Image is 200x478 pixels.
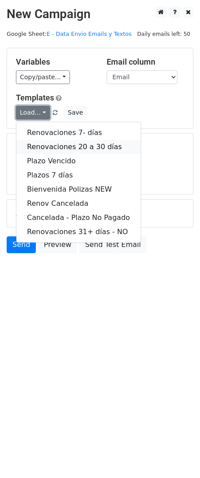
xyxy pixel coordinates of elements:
a: Preview [38,236,77,253]
a: Plazos 7 días [16,168,141,182]
small: Google Sheet: [7,31,131,37]
span: Daily emails left: 50 [134,29,193,39]
h5: Email column [107,57,184,67]
a: Renovaciones 31+ días - NO [16,225,141,239]
iframe: Chat Widget [156,436,200,478]
h2: New Campaign [7,7,193,22]
a: Renovaciones 7- días [16,126,141,140]
a: Renov Cancelada [16,197,141,211]
a: Cancelada - Plazo No Pagado [16,211,141,225]
a: Send [7,236,36,253]
a: Load... [16,106,50,119]
button: Save [64,106,87,119]
a: Bienvenida Polizas NEW [16,182,141,197]
a: E - Data Envio Emails y Textos [46,31,131,37]
h5: Variables [16,57,93,67]
a: Send Test Email [79,236,146,253]
a: Daily emails left: 50 [134,31,193,37]
a: Renovaciones 20 a 30 días [16,140,141,154]
a: Plazo Vencido [16,154,141,168]
a: Templates [16,93,54,102]
a: Copy/paste... [16,70,70,84]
